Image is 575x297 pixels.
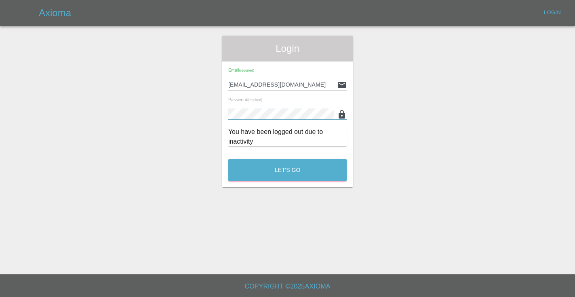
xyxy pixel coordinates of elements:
small: (required) [239,69,254,72]
span: Login [228,42,347,55]
div: You have been logged out due to inactivity [228,127,347,146]
button: Let's Go [228,159,347,181]
h6: Copyright © 2025 Axioma [6,281,569,292]
a: Login [539,6,565,19]
small: (required) [247,98,262,102]
span: Password [228,97,262,102]
h5: Axioma [39,6,71,19]
span: Email [228,68,254,72]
